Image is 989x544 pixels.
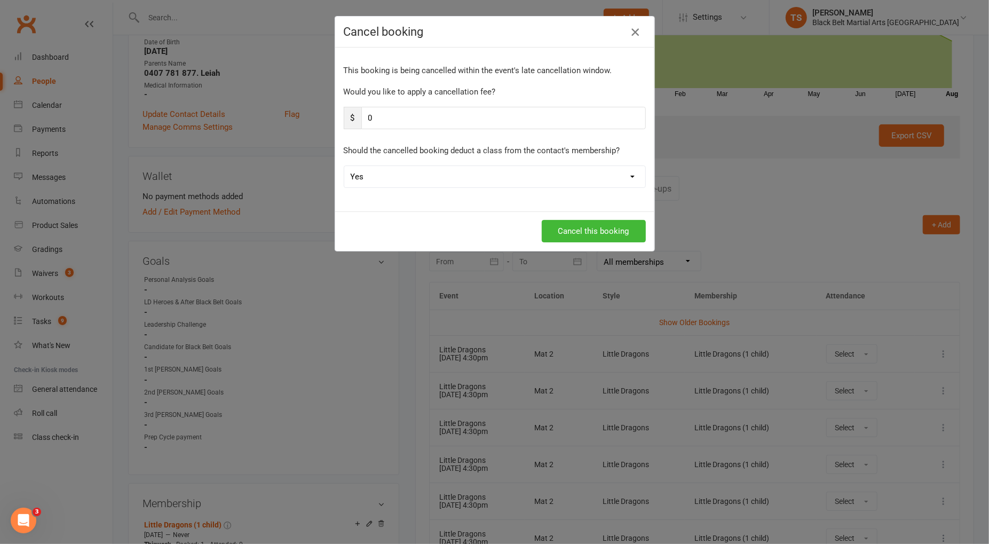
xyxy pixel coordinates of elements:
[344,85,646,98] p: Would you like to apply a cancellation fee?
[627,23,644,41] button: Close
[344,64,646,77] p: This booking is being cancelled within the event's late cancellation window.
[344,107,361,129] span: $
[542,220,646,242] button: Cancel this booking
[11,508,36,533] iframe: Intercom live chat
[344,25,646,38] h4: Cancel booking
[344,144,646,157] p: Should the cancelled booking deduct a class from the contact's membership?
[33,508,41,516] span: 3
